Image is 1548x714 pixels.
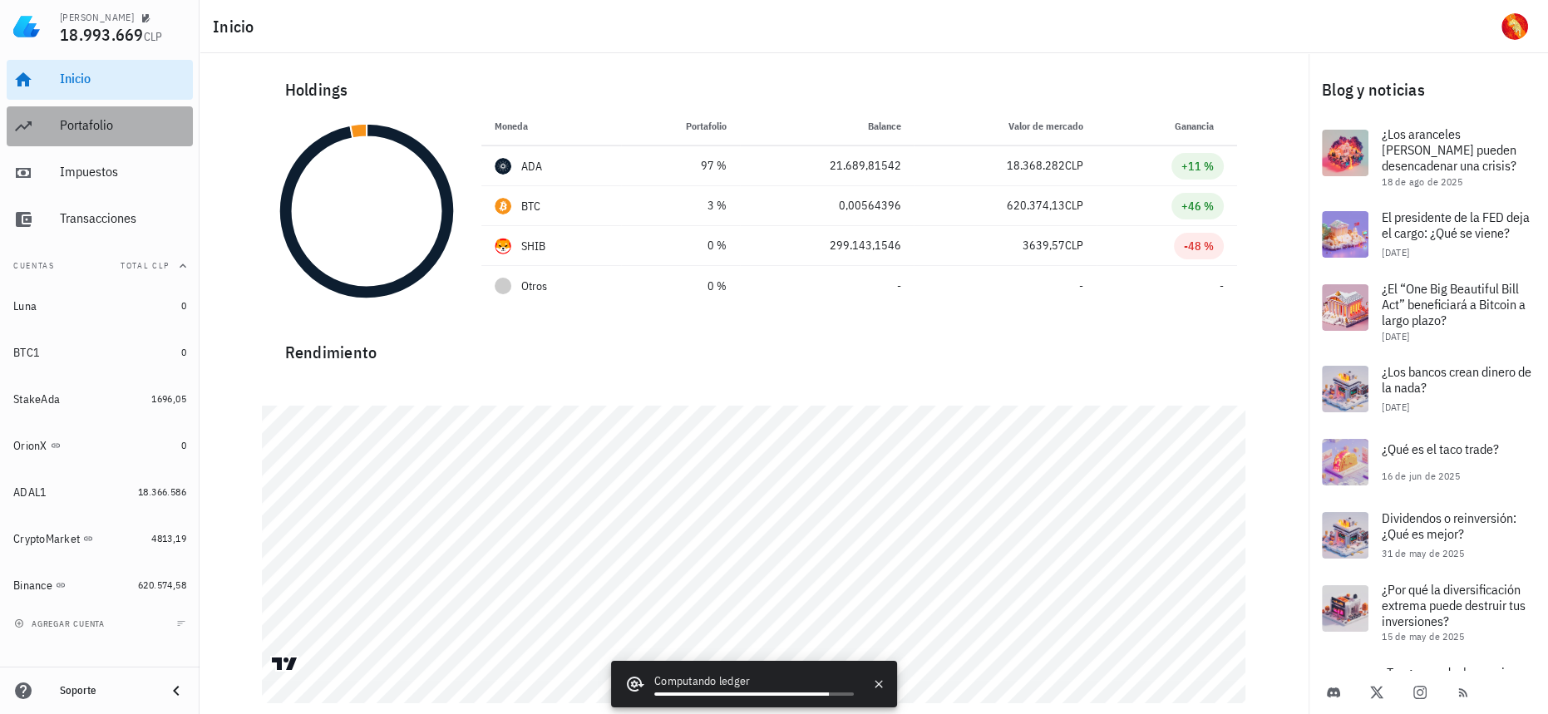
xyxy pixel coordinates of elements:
div: ADA [521,158,543,175]
div: BTC-icon [495,198,511,214]
span: 3639,57 [1023,238,1065,253]
div: CryptoMarket [13,532,80,546]
div: ADA-icon [495,158,511,175]
a: ¿El “One Big Beautiful Bill Act” beneficiará a Bitcoin a largo plazo? [DATE] [1309,271,1548,352]
span: CLP [144,29,163,44]
a: BTC1 0 [7,332,193,372]
a: Transacciones [7,199,193,239]
a: Dividendos o reinversión: ¿Qué es mejor? 31 de may de 2025 [1309,499,1548,572]
div: OrionX [13,439,47,453]
a: Luna 0 [7,286,193,326]
a: El presidente de la FED deja el cargo: ¿Qué se viene? [DATE] [1309,198,1548,271]
span: CLP [1065,238,1083,253]
span: ¿Los aranceles [PERSON_NAME] pueden desencadenar una crisis? [1382,126,1516,174]
span: El presidente de la FED deja el cargo: ¿Qué se viene? [1382,209,1530,241]
div: Luna [13,299,37,313]
div: Holdings [272,63,1237,116]
div: Blog y noticias [1309,63,1548,116]
div: Transacciones [60,210,186,226]
h1: Inicio [213,13,261,40]
th: Moneda [481,106,621,146]
span: 15 de may de 2025 [1382,630,1464,643]
div: -48 % [1184,238,1214,254]
a: OrionX 0 [7,426,193,465]
a: ¿Qué es el taco trade? 16 de jun de 2025 [1309,426,1548,499]
span: CLP [1065,198,1083,213]
a: StakeAda 1696,05 [7,379,193,419]
span: agregar cuenta [17,618,105,629]
div: StakeAda [13,392,60,406]
span: - [1079,278,1083,293]
div: +46 % [1181,198,1214,214]
div: +11 % [1181,158,1214,175]
div: SHIB-icon [495,238,511,254]
a: Binance 620.574,58 [7,565,193,605]
span: ¿Los bancos crean dinero de la nada? [1382,363,1531,396]
div: SHIB [521,238,546,254]
span: - [1220,278,1224,293]
div: BTC1 [13,346,40,360]
div: 3 % [634,197,727,214]
a: Inicio [7,60,193,100]
span: 0 [181,299,186,312]
span: 620.574,58 [138,579,186,591]
span: Otros [521,278,547,295]
a: Charting by TradingView [270,656,299,672]
div: Inicio [60,71,186,86]
span: [DATE] [1382,246,1409,259]
span: - [896,278,900,293]
th: Valor de mercado [914,106,1097,146]
span: Total CLP [121,260,170,271]
span: 620.374,13 [1007,198,1065,213]
div: [PERSON_NAME] [60,11,134,24]
div: Soporte [60,684,153,697]
span: 18.368.282 [1007,158,1065,173]
div: Portafolio [60,117,186,133]
span: ¿Por qué la diversificación extrema puede destruir tus inversiones? [1382,581,1526,629]
button: CuentasTotal CLP [7,246,193,286]
span: 16 de jun de 2025 [1382,470,1460,482]
span: Ganancia [1175,120,1224,132]
div: 299.143,1546 [753,237,900,254]
span: 4813,19 [151,532,186,544]
span: 18.993.669 [60,23,144,46]
span: CLP [1065,158,1083,173]
a: ¿Por qué la diversificación extrema puede destruir tus inversiones? 15 de may de 2025 [1309,572,1548,653]
a: Impuestos [7,153,193,193]
span: ¿Qué es el taco trade? [1382,441,1499,457]
th: Balance [740,106,914,146]
a: Portafolio [7,106,193,146]
div: 0 % [634,237,727,254]
span: [DATE] [1382,330,1409,342]
span: 0 [181,346,186,358]
span: 18.366.586 [138,485,186,498]
span: 1696,05 [151,392,186,405]
img: LedgiFi [13,13,40,40]
a: ¿Los bancos crean dinero de la nada? [DATE] [1309,352,1548,426]
th: Portafolio [621,106,741,146]
a: ¿Los aranceles [PERSON_NAME] pueden desencadenar una crisis? 18 de ago de 2025 [1309,116,1548,198]
div: 21.689,81542 [753,157,900,175]
div: Impuestos [60,164,186,180]
button: agregar cuenta [10,615,112,632]
span: Dividendos o reinversión: ¿Qué es mejor? [1382,510,1516,542]
a: CryptoMarket 4813,19 [7,519,193,559]
div: Computando ledger [654,672,854,692]
div: avatar [1501,13,1528,40]
span: 0 [181,439,186,451]
span: 18 de ago de 2025 [1382,175,1462,188]
div: 97 % [634,157,727,175]
div: Rendimiento [272,326,1237,366]
span: 31 de may de 2025 [1382,547,1464,559]
span: ¿El “One Big Beautiful Bill Act” beneficiará a Bitcoin a largo plazo? [1382,280,1526,328]
div: BTC [521,198,541,214]
div: ADAL1 [13,485,47,500]
div: 0 % [634,278,727,295]
span: [DATE] [1382,401,1409,413]
div: 0,00564396 [753,197,900,214]
div: Binance [13,579,52,593]
a: ADAL1 18.366.586 [7,472,193,512]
